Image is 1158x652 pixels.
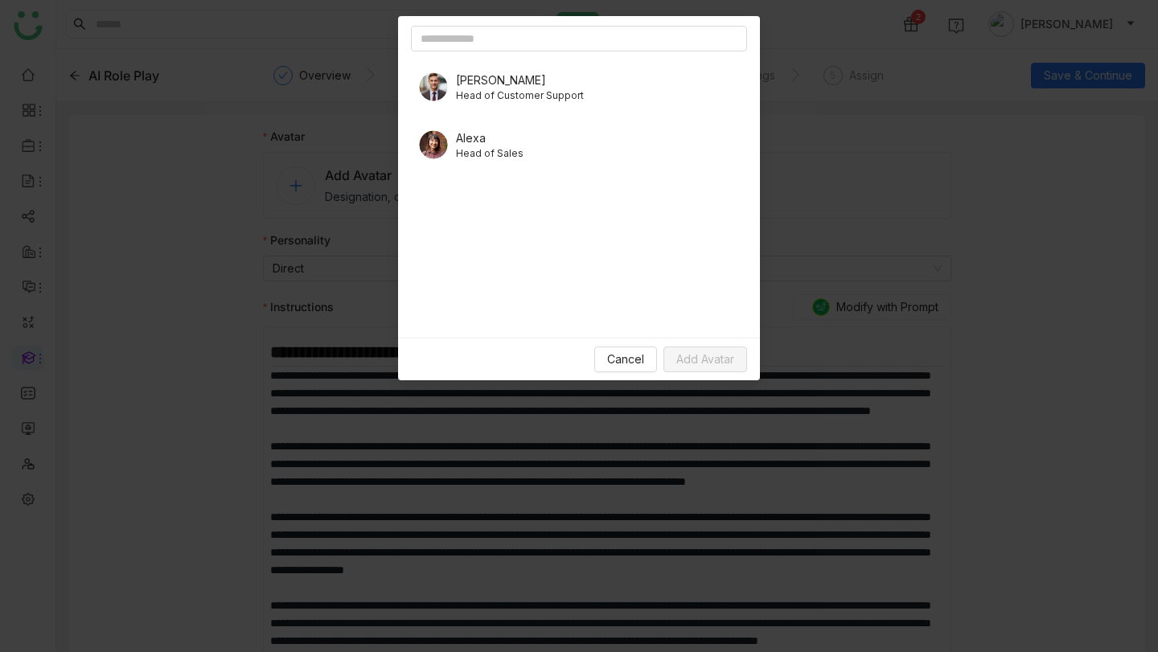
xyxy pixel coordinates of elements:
span: [PERSON_NAME] [456,72,584,88]
img: female-person.png [417,129,450,161]
span: Cancel [607,351,644,368]
span: Head of Sales [456,146,524,161]
span: Alexa [456,129,524,146]
span: Head of Customer Support [456,88,584,103]
img: male-person.png [417,71,450,103]
button: Add Avatar [663,347,747,372]
button: Cancel [594,347,657,372]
